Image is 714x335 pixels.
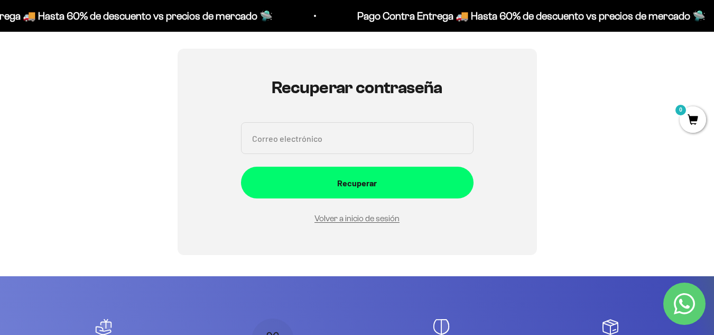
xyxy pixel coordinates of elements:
mark: 0 [674,104,687,116]
p: Pago Contra Entrega 🚚 Hasta 60% de descuento vs precios de mercado 🛸 [333,7,682,24]
div: Recuperar [262,176,452,190]
a: 0 [680,115,706,126]
h1: Recuperar contraseña [241,78,474,97]
button: Recuperar [241,167,474,198]
a: Volver a inicio de sesión [314,214,400,223]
